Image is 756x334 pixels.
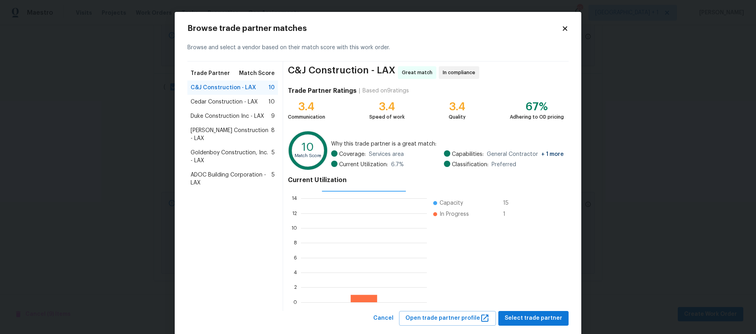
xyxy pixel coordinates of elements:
[292,211,297,216] text: 12
[294,240,297,245] text: 8
[505,313,562,323] span: Select trade partner
[443,69,478,77] span: In compliance
[399,311,496,326] button: Open trade partner profile
[405,313,490,323] span: Open trade partner profile
[288,113,325,121] div: Communication
[363,87,409,95] div: Based on 9 ratings
[294,285,297,290] text: 2
[272,149,275,165] span: 5
[373,313,393,323] span: Cancel
[449,113,466,121] div: Quality
[541,152,564,157] span: + 1 more
[452,150,484,158] span: Capabilities:
[440,210,469,218] span: In Progress
[370,311,397,326] button: Cancel
[288,103,325,111] div: 3.4
[440,199,463,207] span: Capacity
[357,87,363,95] div: |
[339,161,388,169] span: Current Utilization:
[191,171,272,187] span: ADOC Building Corporation - LAX
[191,127,271,142] span: [PERSON_NAME] Construction - LAX
[268,98,275,106] span: 10
[449,103,466,111] div: 3.4
[331,140,564,148] span: Why this trade partner is a great match:
[503,199,516,207] span: 15
[391,161,404,169] span: 6.7 %
[187,34,569,61] div: Browse and select a vendor based on their match score with this work order.
[369,103,405,111] div: 3.4
[191,149,272,165] span: Goldenboy Construction, Inc. - LAX
[369,113,405,121] div: Speed of work
[292,196,297,201] text: 14
[288,66,395,79] span: C&J Construction - LAX
[498,311,569,326] button: Select trade partner
[492,161,516,169] span: Preferred
[191,112,264,120] span: Duke Construction Inc - LAX
[510,113,564,121] div: Adhering to OD pricing
[191,69,230,77] span: Trade Partner
[271,127,275,142] span: 8
[191,84,256,92] span: C&J Construction - LAX
[293,300,297,305] text: 0
[369,150,404,158] span: Services area
[271,112,275,120] span: 9
[294,255,297,260] text: 6
[291,226,297,230] text: 10
[487,150,564,158] span: General Contractor
[294,270,297,275] text: 4
[302,142,314,153] text: 10
[510,103,564,111] div: 67%
[402,69,436,77] span: Great match
[288,87,357,95] h4: Trade Partner Ratings
[272,171,275,187] span: 5
[268,84,275,92] span: 10
[187,25,561,33] h2: Browse trade partner matches
[295,154,321,158] text: Match Score
[503,210,516,218] span: 1
[339,150,366,158] span: Coverage:
[288,176,564,184] h4: Current Utilization
[239,69,275,77] span: Match Score
[452,161,488,169] span: Classification:
[191,98,258,106] span: Cedar Construction - LAX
